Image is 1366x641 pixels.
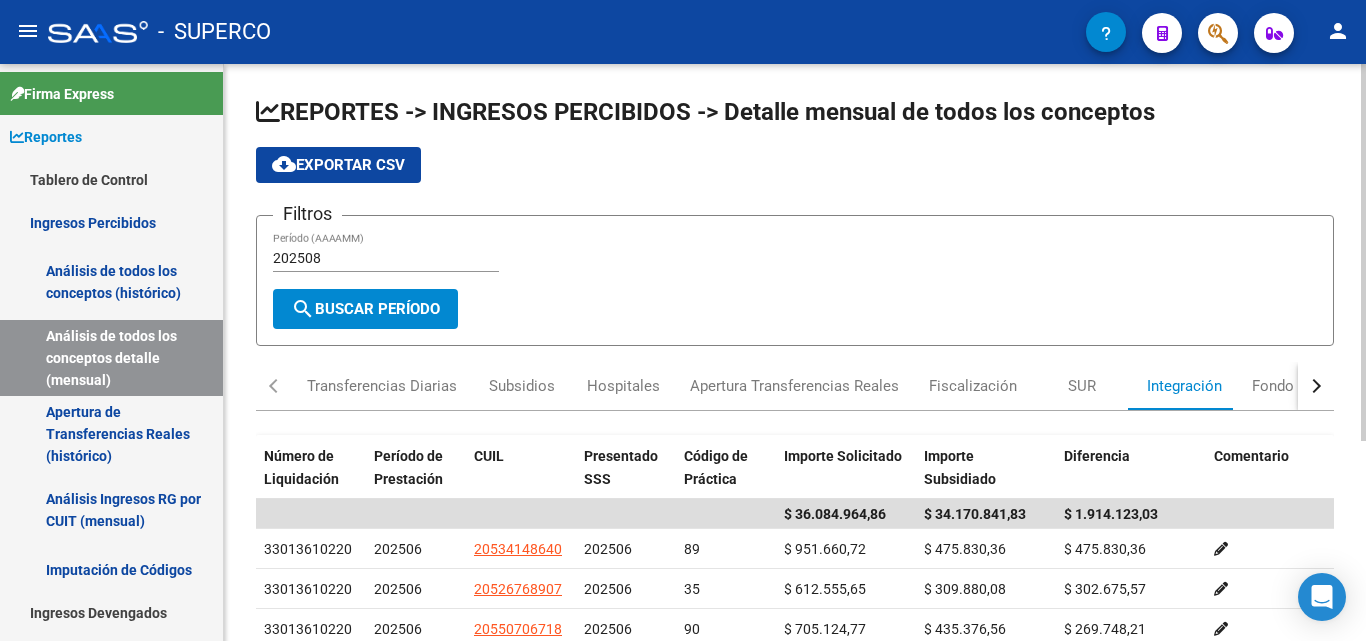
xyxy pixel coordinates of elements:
[273,200,342,228] h3: Filtros
[1064,541,1146,557] span: $ 475.830,36
[1064,448,1130,464] span: Diferencia
[474,448,504,464] span: CUIL
[272,156,405,174] span: Exportar CSV
[584,541,632,557] span: 202506
[784,581,866,597] span: $ 612.555,65
[784,448,902,464] span: Importe Solicitado
[1064,506,1158,522] span: $ 1.914.123,03
[924,541,1006,557] span: $ 475.830,36
[924,448,996,487] span: Importe Subsidiado
[584,581,632,597] span: 202506
[1147,375,1222,397] div: Integración
[584,448,658,487] span: Presentado SSS
[1064,581,1146,597] span: $ 302.675,57
[776,435,916,501] datatable-header-cell: Importe Solicitado
[264,541,352,557] span: 33013610220
[924,621,1006,637] span: $ 435.376,56
[1326,19,1350,43] mat-icon: person
[374,448,443,487] span: Período de Prestación
[374,541,422,557] span: 202506
[466,435,576,501] datatable-header-cell: CUIL
[374,581,422,597] span: 202506
[273,289,458,329] button: Buscar Período
[684,621,700,637] span: 90
[474,541,562,557] span: 20534148640
[374,621,422,637] span: 202506
[1068,375,1096,397] div: SUR
[256,435,366,501] datatable-header-cell: Número de Liquidación
[916,435,1056,501] datatable-header-cell: Importe Subsidiado
[307,375,457,397] div: Transferencias Diarias
[256,147,421,183] button: Exportar CSV
[676,435,776,501] datatable-header-cell: Código de Práctica
[1298,573,1346,621] div: Open Intercom Messenger
[690,375,899,397] div: Apertura Transferencias Reales
[924,581,1006,597] span: $ 309.880,08
[264,448,339,487] span: Número de Liquidación
[587,375,660,397] div: Hospitales
[684,581,700,597] span: 35
[272,152,296,176] mat-icon: cloud_download
[264,621,352,637] span: 33013610220
[1214,448,1289,464] span: Comentario
[264,581,352,597] span: 33013610220
[16,19,40,43] mat-icon: menu
[291,297,315,321] mat-icon: search
[1064,621,1146,637] span: $ 269.748,21
[256,98,1155,126] span: REPORTES -> INGRESOS PERCIBIDOS -> Detalle mensual de todos los conceptos
[684,541,700,557] span: 89
[929,375,1017,397] div: Fiscalización
[10,126,82,148] span: Reportes
[474,621,562,637] span: 20550706718
[366,435,466,501] datatable-header-cell: Período de Prestación
[474,581,562,597] span: 20526768907
[924,506,1026,522] span: $ 34.170.841,83
[784,541,866,557] span: $ 951.660,72
[10,83,114,105] span: Firma Express
[1056,435,1206,501] datatable-header-cell: Diferencia
[158,10,271,54] span: - SUPERCO
[576,435,676,501] datatable-header-cell: Presentado SSS
[784,506,886,522] span: $ 36.084.964,86
[1206,435,1356,501] datatable-header-cell: Comentario
[291,300,440,318] span: Buscar Período
[684,448,748,487] span: Código de Práctica
[784,621,866,637] span: $ 705.124,77
[489,375,555,397] div: Subsidios
[584,621,632,637] span: 202506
